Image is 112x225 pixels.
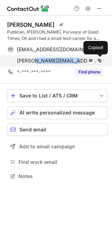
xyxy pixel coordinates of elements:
span: Send email [19,127,46,132]
span: [EMAIL_ADDRESS][DOMAIN_NAME] [17,46,98,53]
button: Send email [7,123,108,136]
button: save-profile-one-click [7,89,108,102]
div: Publican, [PERSON_NAME], Purveyor of Good Times. Oh and I had a small tech career for a while. [7,29,108,42]
button: Reveal Button [75,69,103,76]
div: [PERSON_NAME] [7,21,54,28]
span: Add to email campaign [19,144,75,149]
div: Save to List / ATS / CRM [19,93,95,99]
span: AI write personalized message [19,110,95,116]
span: Find work email [18,159,105,165]
span: Notes [18,173,105,179]
button: Add to email campaign [7,140,108,153]
button: Notes [7,171,108,181]
button: AI write personalized message [7,106,108,119]
img: ContactOut v5.3.10 [7,4,49,13]
button: Find work email [7,157,108,167]
span: [PERSON_NAME][EMAIL_ADDRESS][DOMAIN_NAME] [17,58,98,64]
